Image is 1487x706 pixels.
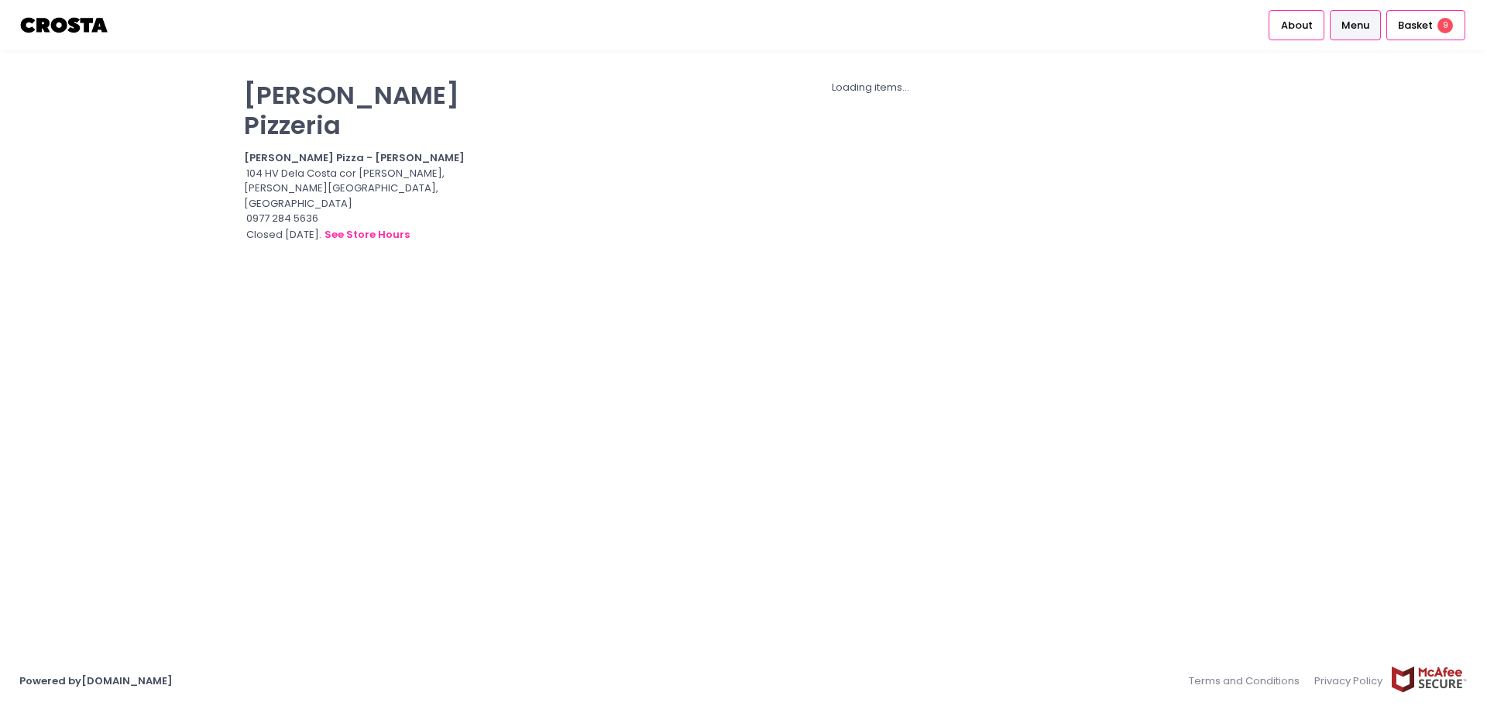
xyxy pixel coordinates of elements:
[1281,18,1313,33] span: About
[1307,666,1391,696] a: Privacy Policy
[1390,666,1468,693] img: mcafee-secure
[19,12,110,39] img: logo
[244,226,479,243] div: Closed [DATE].
[244,166,479,212] div: 104 HV Dela Costa cor [PERSON_NAME], [PERSON_NAME][GEOGRAPHIC_DATA], [GEOGRAPHIC_DATA]
[1269,10,1324,40] a: About
[1398,18,1433,33] span: Basket
[244,80,479,140] p: [PERSON_NAME] Pizzeria
[244,150,465,165] b: [PERSON_NAME] Pizza - [PERSON_NAME]
[19,673,173,688] a: Powered by[DOMAIN_NAME]
[499,80,1243,95] div: Loading items...
[1189,666,1307,696] a: Terms and Conditions
[1341,18,1369,33] span: Menu
[324,226,410,243] button: see store hours
[244,211,479,226] div: 0977 284 5636
[1437,18,1453,33] span: 9
[1330,10,1382,40] a: Menu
